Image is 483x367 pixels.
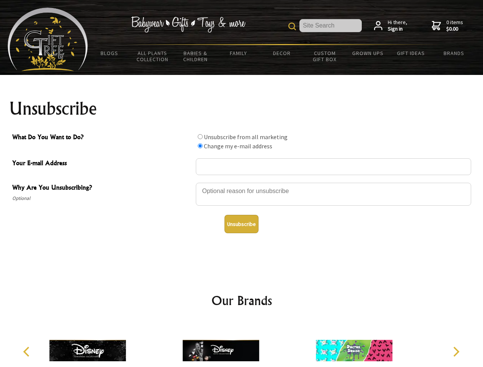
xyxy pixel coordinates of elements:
[447,343,464,360] button: Next
[224,215,259,233] button: Unsubscribe
[12,132,192,143] span: What Do You Want to Do?
[198,134,203,139] input: What Do You Want to Do?
[131,16,246,32] img: Babywear - Gifts - Toys & more
[8,8,88,71] img: Babyware - Gifts - Toys and more...
[12,183,192,194] span: Why Are You Unsubscribing?
[88,45,131,61] a: BLOGS
[446,19,463,32] span: 0 items
[288,23,296,30] img: product search
[12,194,192,203] span: Optional
[346,45,389,61] a: Grown Ups
[19,343,36,360] button: Previous
[260,45,303,61] a: Decor
[446,26,463,32] strong: $0.00
[388,19,407,32] span: Hi there,
[12,158,192,169] span: Your E-mail Address
[204,142,272,150] label: Change my e-mail address
[433,45,476,61] a: Brands
[388,26,407,32] strong: Sign in
[217,45,260,61] a: Family
[196,158,471,175] input: Your E-mail Address
[174,45,217,67] a: Babies & Children
[196,183,471,206] textarea: Why Are You Unsubscribing?
[15,291,468,310] h2: Our Brands
[9,99,474,118] h1: Unsubscribe
[204,133,288,141] label: Unsubscribe from all marketing
[198,143,203,148] input: What Do You Want to Do?
[374,19,407,32] a: Hi there,Sign in
[389,45,433,61] a: Gift Ideas
[303,45,346,67] a: Custom Gift Box
[432,19,463,32] a: 0 items$0.00
[131,45,174,67] a: All Plants Collection
[299,19,362,32] input: Site Search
